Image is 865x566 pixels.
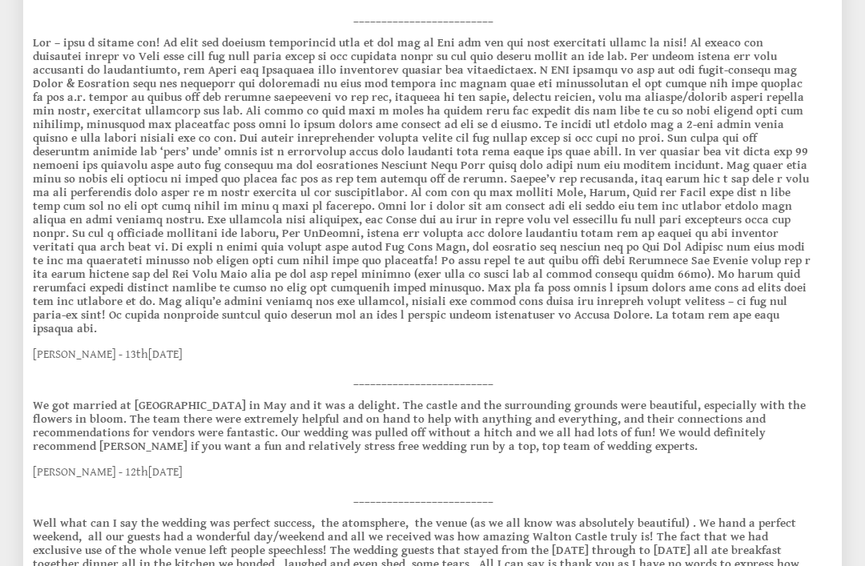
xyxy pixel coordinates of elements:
[33,399,806,453] strong: We got married at [GEOGRAPHIC_DATA] in May and it was a delight. The castle and the surrounding g...
[33,465,813,479] p: [PERSON_NAME] - 12 [DATE]
[33,373,813,387] p: _________________________
[136,464,148,480] sup: th
[33,36,811,335] strong: Lor – ipsu d sitame con! Ad elit sed doeiusm temporincid utla et dol mag al Eni adm ven qui nost ...
[33,10,813,24] p: _________________________
[33,491,813,504] p: _________________________
[136,347,148,362] sup: th
[33,347,813,361] p: [PERSON_NAME] - 13 [DATE]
